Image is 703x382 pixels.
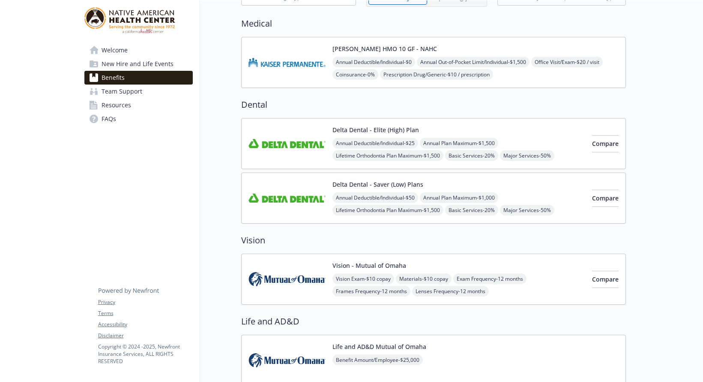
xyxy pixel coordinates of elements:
a: Disclaimer [98,332,192,340]
a: Terms [98,309,192,317]
img: Kaiser Permanente Insurance Company carrier logo [248,44,326,81]
span: Compare [592,139,619,148]
span: Prescription Drug/Generic - $10 / prescription [380,69,493,80]
span: Materials - $10 copay [396,273,452,284]
span: Annual Plan Maximum - $1,500 [420,138,498,149]
span: Lifetime Orthodontia Plan Maximum - $1,500 [332,205,443,215]
button: Compare [592,190,619,207]
a: FAQs [84,112,193,126]
a: Privacy [98,298,192,306]
span: Compare [592,275,619,283]
button: Delta Dental - Saver (Low) Plans [332,180,423,189]
span: Annual Deductible/Individual - $0 [332,57,415,67]
a: Team Support [84,85,193,98]
span: Team Support [102,85,142,98]
span: Benefit Amount/Employee - $25,000 [332,355,423,365]
a: Accessibility [98,321,192,328]
p: Copyright © 2024 - 2025 , Newfront Insurance Services, ALL RIGHTS RESERVED [98,343,192,365]
span: Major Services - 50% [500,150,554,161]
span: Frames Frequency - 12 months [332,286,410,297]
button: Vision - Mutual of Omaha [332,261,406,270]
span: Annual Out-of-Pocket Limit/Individual - $1,500 [417,57,529,67]
span: Exam Frequency - 12 months [453,273,527,284]
img: Mutual of Omaha Insurance Company carrier logo [248,261,326,297]
span: Welcome [102,43,128,57]
a: Welcome [84,43,193,57]
span: Compare [592,194,619,202]
a: Benefits [84,71,193,85]
a: New Hire and Life Events [84,57,193,71]
button: [PERSON_NAME] HMO 10 GF - NAHC [332,44,437,53]
h2: Life and AD&D [241,315,626,328]
h2: Vision [241,234,626,247]
button: Life and AD&D Mutual of Omaha [332,342,426,351]
span: Vision Exam - $10 copay [332,273,394,284]
span: Benefits [102,71,125,85]
img: Delta Dental Insurance Company carrier logo [248,125,326,162]
span: New Hire and Life Events [102,57,174,71]
span: Annual Deductible/Individual - $25 [332,138,418,149]
span: FAQs [102,112,116,126]
span: Major Services - 50% [500,205,554,215]
button: Compare [592,135,619,152]
span: Annual Deductible/Individual - $50 [332,192,418,203]
h2: Medical [241,17,626,30]
button: Delta Dental - Elite (High) Plan [332,125,419,134]
span: Lifetime Orthodontia Plan Maximum - $1,500 [332,150,443,161]
span: Annual Plan Maximum - $1,000 [420,192,498,203]
span: Lenses Frequency - 12 months [412,286,489,297]
h2: Dental [241,98,626,111]
img: Delta Dental Insurance Company carrier logo [248,180,326,216]
button: Compare [592,271,619,288]
span: Office Visit/Exam - $20 / visit [531,57,603,67]
span: Basic Services - 20% [445,205,498,215]
img: Mutual of Omaha Insurance Company carrier logo [248,342,326,379]
a: Resources [84,98,193,112]
span: Coinsurance - 0% [332,69,378,80]
span: Resources [102,98,131,112]
span: Basic Services - 20% [445,150,498,161]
